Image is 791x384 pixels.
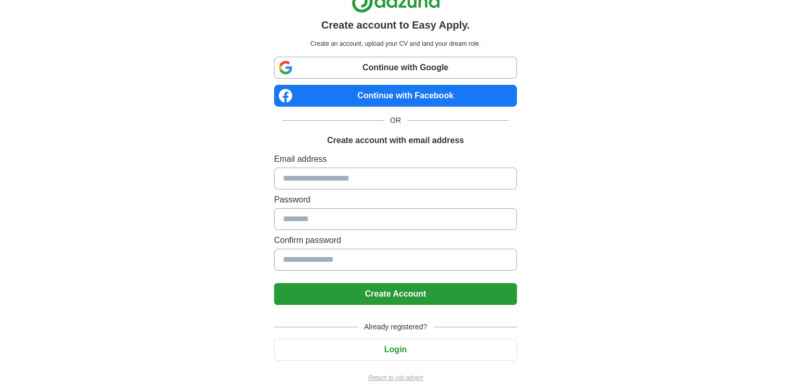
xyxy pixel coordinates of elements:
button: Create Account [274,283,517,305]
a: Login [274,345,517,354]
label: Confirm password [274,234,517,247]
span: Already registered? [358,322,433,332]
span: OR [384,115,407,126]
h1: Create account with email address [327,134,464,147]
label: Password [274,194,517,206]
a: Continue with Facebook [274,85,517,107]
h1: Create account to Easy Apply. [321,17,470,33]
label: Email address [274,153,517,165]
button: Login [274,339,517,361]
a: Continue with Google [274,57,517,79]
a: Return to job advert [274,373,517,382]
p: Create an account, upload your CV and land your dream role. [276,39,515,48]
